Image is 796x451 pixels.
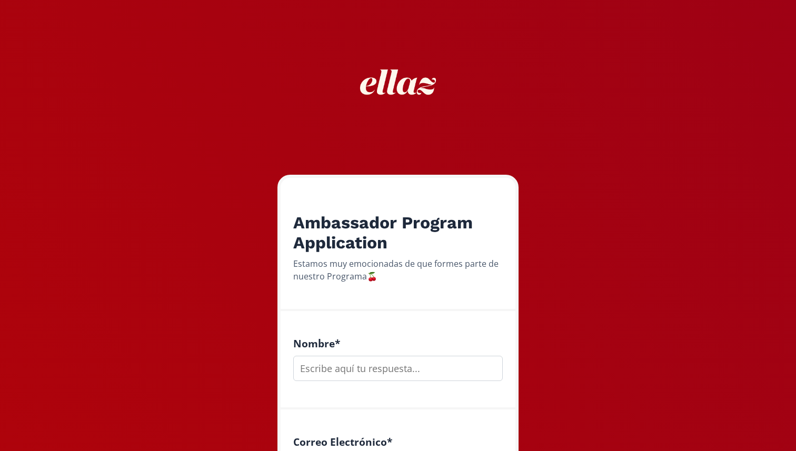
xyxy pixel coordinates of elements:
h4: Nombre * [293,337,503,349]
h4: Correo Electrónico * [293,436,503,448]
input: Escribe aquí tu respuesta... [293,356,503,381]
h2: Ambassador Program Application [293,213,503,253]
img: nKmKAABZpYV7 [351,35,445,129]
div: Estamos muy emocionadas de que formes parte de nuestro Programa🍒 [293,257,503,283]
